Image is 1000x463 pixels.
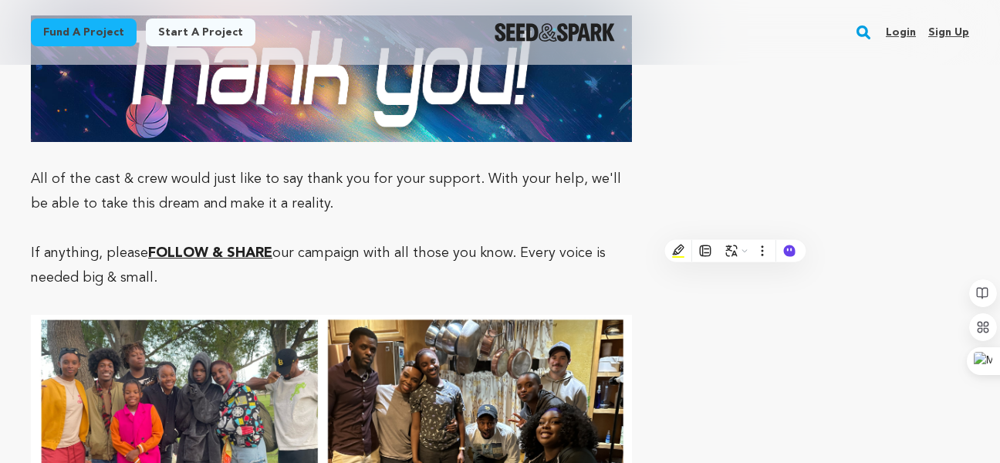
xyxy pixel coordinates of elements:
[31,15,632,142] img: 1725134477-Thank%20you%20Graphic.jpg
[886,20,916,45] a: Login
[148,246,272,260] u: FOLLOW & SHARE
[928,20,969,45] a: Sign up
[31,241,632,290] p: If anything, please our campaign with all those you know. Every voice is needed big & small.
[31,167,632,216] p: All of the cast & crew would just like to say thank you for your support. With your help, we'll b...
[31,19,137,46] a: Fund a project
[146,19,255,46] a: Start a project
[495,23,616,42] a: Seed&Spark Homepage
[495,23,616,42] img: Seed&Spark Logo Dark Mode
